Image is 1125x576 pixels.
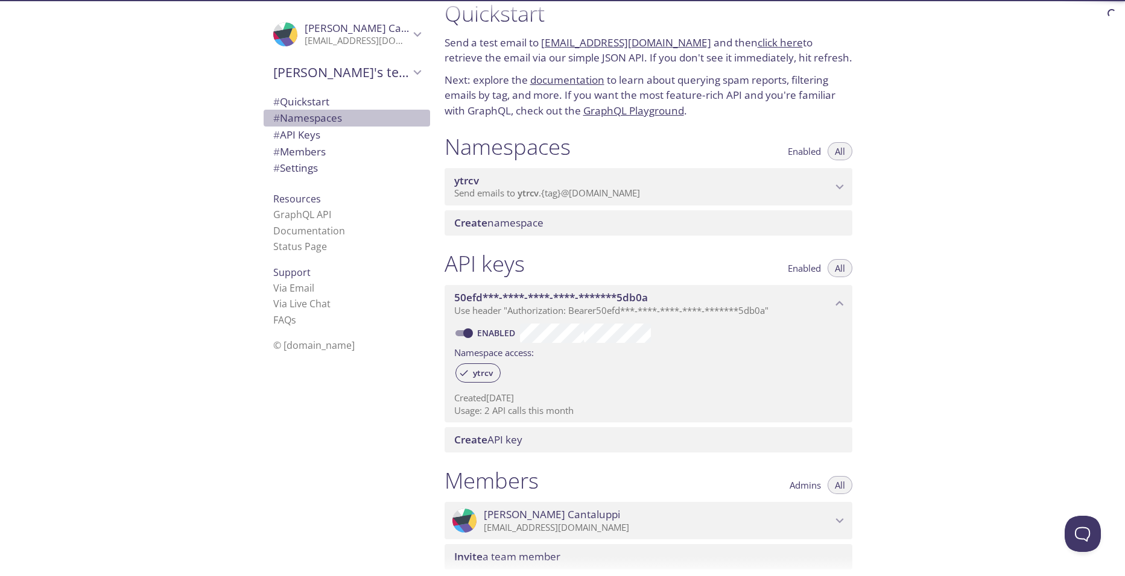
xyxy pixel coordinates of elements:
[264,14,430,54] div: Pascal Cantaluppi
[454,174,479,187] span: ytrcv
[305,21,441,35] span: [PERSON_NAME] Cantaluppi
[273,95,329,108] span: Quickstart
[273,208,331,221] a: GraphQL API
[445,427,852,452] div: Create API Key
[273,297,331,310] a: Via Live Chat
[454,216,487,230] span: Create
[264,93,430,110] div: Quickstart
[454,392,843,404] p: Created [DATE]
[518,187,539,199] span: ytrcv
[273,145,280,158] span: #
[273,111,342,125] span: Namespaces
[466,368,500,378] span: ytrcv
[454,343,534,360] label: Namespace access:
[273,266,311,279] span: Support
[445,544,852,569] div: Invite a team member
[454,187,640,199] span: Send emails to . {tag} @[DOMAIN_NAME]
[273,192,321,205] span: Resources
[445,210,852,236] div: Create namespace
[484,522,832,534] p: [EMAIL_ADDRESS][DOMAIN_NAME]
[273,339,355,352] span: © [DOMAIN_NAME]
[758,36,803,49] a: click here
[445,72,852,119] p: Next: explore the to learn about querying spam reports, filtering emails by tag, and more. If you...
[781,259,828,277] button: Enabled
[273,111,280,125] span: #
[541,36,711,49] a: [EMAIL_ADDRESS][DOMAIN_NAME]
[484,508,620,521] span: [PERSON_NAME] Cantaluppi
[828,476,852,494] button: All
[264,57,430,88] div: Pascal's team
[530,73,604,87] a: documentation
[305,35,410,47] p: [EMAIL_ADDRESS][DOMAIN_NAME]
[445,168,852,205] div: ytrcv namespace
[273,64,410,81] span: [PERSON_NAME]'s team
[455,363,501,383] div: ytrcv
[291,313,296,327] span: s
[828,142,852,160] button: All
[273,224,345,237] a: Documentation
[273,313,296,327] a: FAQ
[273,145,326,158] span: Members
[273,95,280,108] span: #
[782,476,828,494] button: Admins
[445,502,852,539] div: Pascal Cantaluppi
[828,259,852,277] button: All
[445,35,852,66] p: Send a test email to and then to retrieve the email via our simple JSON API. If you don't see it ...
[445,133,571,160] h1: Namespaces
[454,433,487,446] span: Create
[273,128,280,142] span: #
[273,161,318,175] span: Settings
[475,327,520,339] a: Enabled
[781,142,828,160] button: Enabled
[273,281,314,295] a: Via Email
[445,250,525,277] h1: API keys
[264,127,430,143] div: API Keys
[454,404,843,417] p: Usage: 2 API calls this month
[264,110,430,127] div: Namespaces
[273,128,320,142] span: API Keys
[454,216,543,230] span: namespace
[264,160,430,177] div: Team Settings
[583,104,684,117] a: GraphQL Playground
[445,467,539,494] h1: Members
[264,143,430,160] div: Members
[1065,516,1101,552] iframe: Help Scout Beacon - Open
[273,161,280,175] span: #
[273,240,327,253] a: Status Page
[454,433,522,446] span: API key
